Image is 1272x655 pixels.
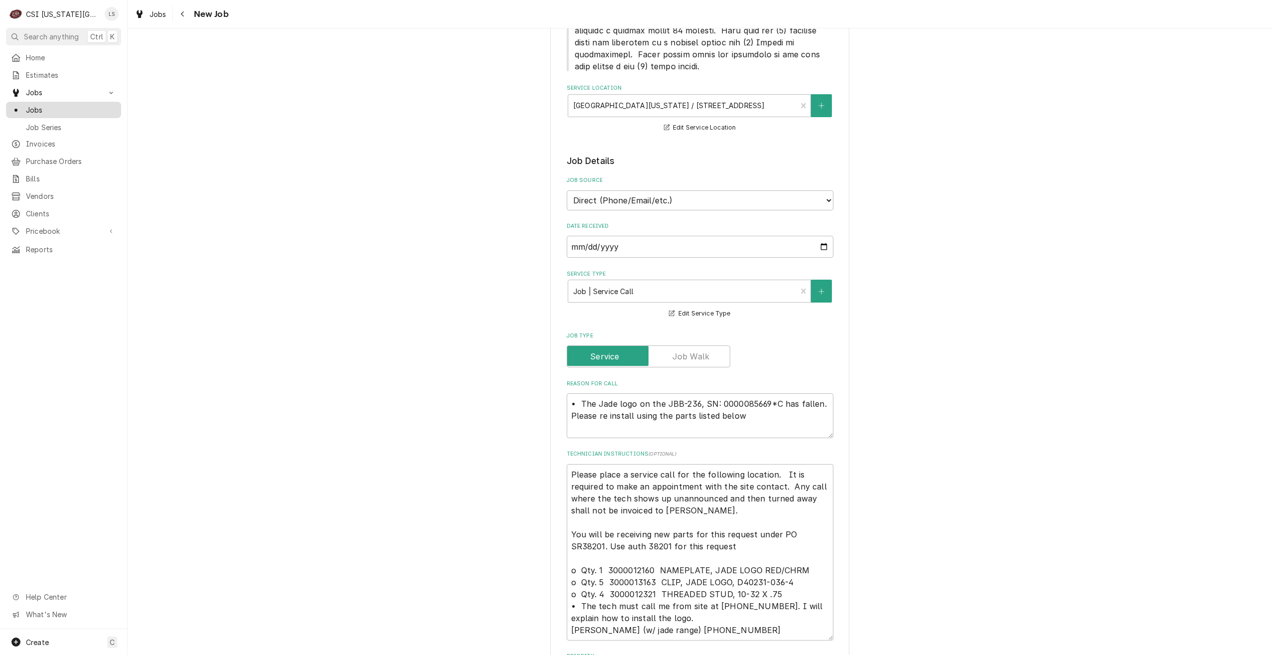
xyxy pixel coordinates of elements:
span: Ctrl [90,31,103,42]
span: K [110,31,115,42]
a: Estimates [6,67,121,83]
label: Technician Instructions [567,450,833,458]
span: Help Center [26,592,115,602]
span: What's New [26,609,115,620]
span: Search anything [24,31,79,42]
span: Reports [26,244,116,255]
span: Jobs [150,9,166,19]
a: Clients [6,205,121,222]
span: Jobs [26,87,101,98]
div: Job Type [567,332,833,367]
span: Home [26,52,116,63]
span: Invoices [26,139,116,149]
button: Search anythingCtrlK [6,28,121,45]
a: Job Series [6,119,121,136]
a: Jobs [6,102,121,118]
a: Go to Jobs [6,84,121,101]
a: Vendors [6,188,121,204]
span: Estimates [26,70,116,80]
span: Create [26,638,49,647]
div: Service Type [567,270,833,320]
label: Job Source [567,176,833,184]
div: LS [105,7,119,21]
span: Vendors [26,191,116,201]
span: C [110,637,115,648]
span: Pricebook [26,226,101,236]
label: Date Received [567,222,833,230]
span: Purchase Orders [26,156,116,166]
label: Job Type [567,332,833,340]
a: Go to What's New [6,606,121,623]
span: New Job [191,7,229,21]
textarea: Please place a service call for the following location. It is required to make an appointment wit... [567,464,833,641]
div: Job Source [567,176,833,210]
span: Clients [26,208,116,219]
legend: Job Details [567,155,833,167]
div: Reason For Call [567,380,833,438]
button: Create New Location [811,94,832,117]
div: Service Location [567,84,833,134]
a: Go to Help Center [6,589,121,605]
a: Reports [6,241,121,258]
a: Purchase Orders [6,153,121,169]
a: Go to Pricebook [6,223,121,239]
div: Date Received [567,222,833,258]
span: Job Series [26,122,116,133]
textarea: • The Jade logo on the JBB-236, SN: 0000085669*C has fallen. Please re install using the parts li... [567,393,833,438]
div: Technician Instructions [567,450,833,640]
button: Navigate back [175,6,191,22]
button: Edit Service Type [667,308,732,320]
a: Bills [6,170,121,187]
span: Bills [26,173,116,184]
button: Create New Service [811,280,832,303]
svg: Create New Service [818,288,824,295]
label: Service Type [567,270,833,278]
a: Home [6,49,121,66]
label: Service Location [567,84,833,92]
label: Reason For Call [567,380,833,388]
input: yyyy-mm-dd [567,236,833,258]
div: C [9,7,23,21]
div: CSI [US_STATE][GEOGRAPHIC_DATA] [26,9,99,19]
button: Edit Service Location [662,122,738,134]
span: ( optional ) [648,451,676,457]
div: Lindy Springer's Avatar [105,7,119,21]
a: Invoices [6,136,121,152]
span: Jobs [26,105,116,115]
div: CSI Kansas City's Avatar [9,7,23,21]
svg: Create New Location [818,102,824,109]
a: Jobs [131,6,170,22]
